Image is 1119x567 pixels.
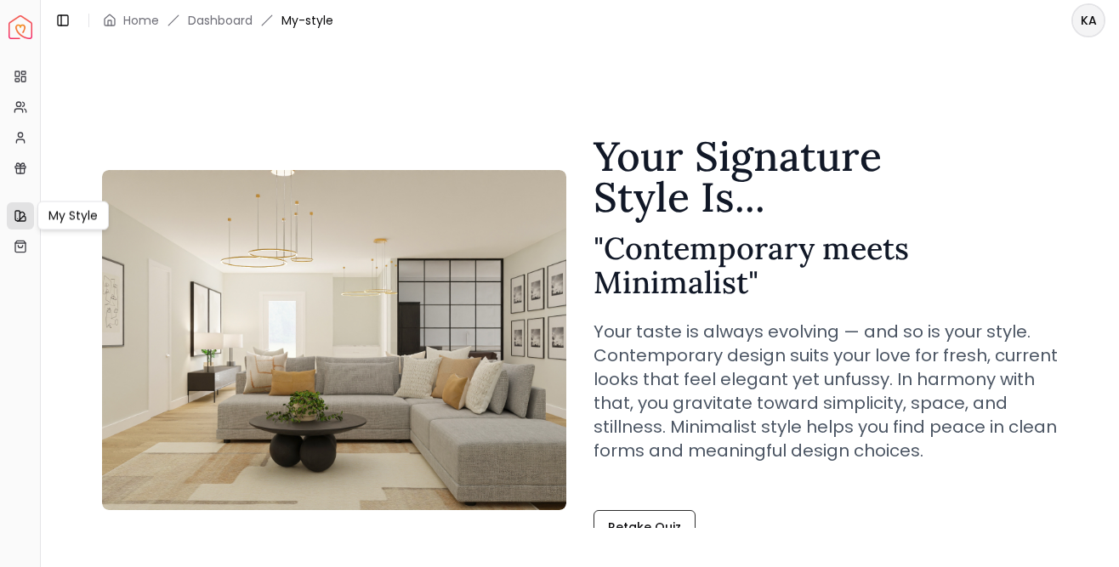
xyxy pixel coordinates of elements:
a: Retake Quiz [594,510,696,544]
span: KA [1073,5,1104,36]
a: Home [123,12,159,29]
h1: Your Signature Style Is... [594,136,1058,218]
nav: breadcrumb [103,12,333,29]
span: My-style [281,12,333,29]
p: Your taste is always evolving — and so is your style. Contemporary design suits your love for fre... [594,320,1058,462]
img: Contemporary meets Minimalist Style Example [102,170,566,510]
button: KA [1071,3,1105,37]
h2: " Contemporary meets Minimalist " [594,231,1058,299]
a: Dashboard [188,12,253,29]
img: Spacejoy Logo [9,15,32,39]
a: Spacejoy [9,15,32,39]
div: My Style [37,201,109,230]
